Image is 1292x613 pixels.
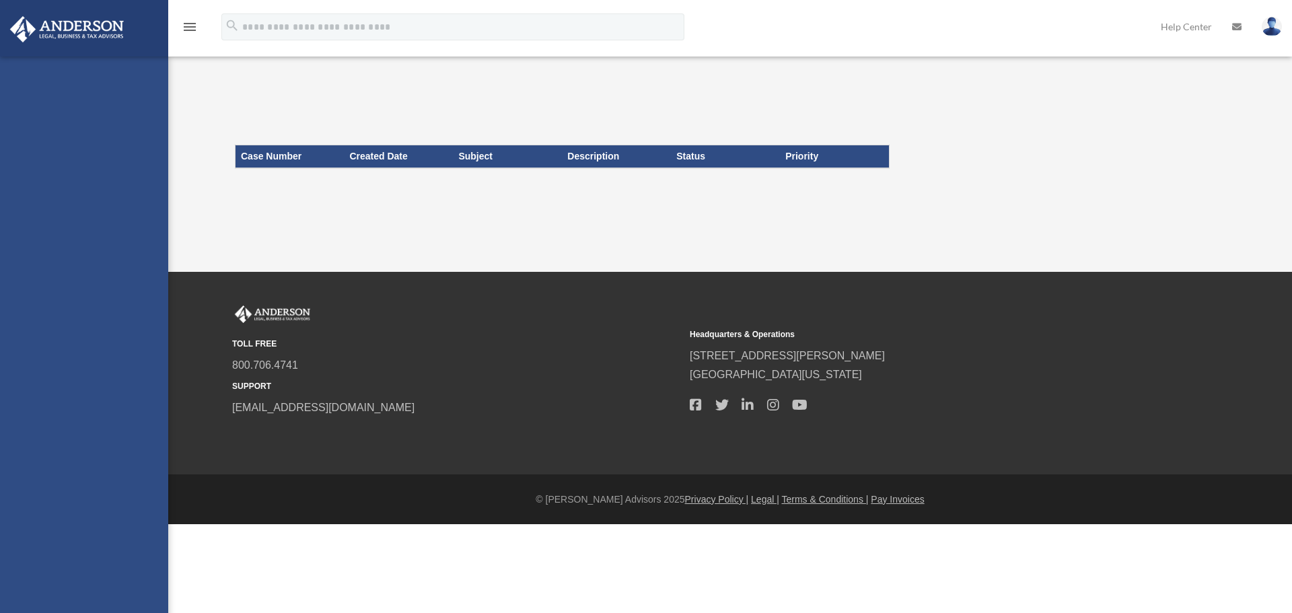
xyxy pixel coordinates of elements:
small: TOLL FREE [232,337,680,351]
th: Subject [453,145,562,168]
small: SUPPORT [232,380,680,394]
a: Privacy Policy | [685,494,749,505]
i: search [225,18,240,33]
th: Created Date [344,145,453,168]
i: menu [182,19,198,35]
a: menu [182,24,198,35]
img: User Pic [1262,17,1282,36]
a: [EMAIL_ADDRESS][DOMAIN_NAME] [232,402,415,413]
a: Pay Invoices [871,494,924,505]
a: [STREET_ADDRESS][PERSON_NAME] [690,350,885,361]
small: Headquarters & Operations [690,328,1138,342]
div: © [PERSON_NAME] Advisors 2025 [168,491,1292,508]
img: Anderson Advisors Platinum Portal [6,16,128,42]
a: [GEOGRAPHIC_DATA][US_STATE] [690,369,862,380]
a: Terms & Conditions | [782,494,869,505]
a: 800.706.4741 [232,359,298,371]
th: Case Number [236,145,345,168]
th: Status [671,145,780,168]
th: Priority [780,145,889,168]
a: Legal | [751,494,779,505]
img: Anderson Advisors Platinum Portal [232,305,313,323]
th: Description [562,145,671,168]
